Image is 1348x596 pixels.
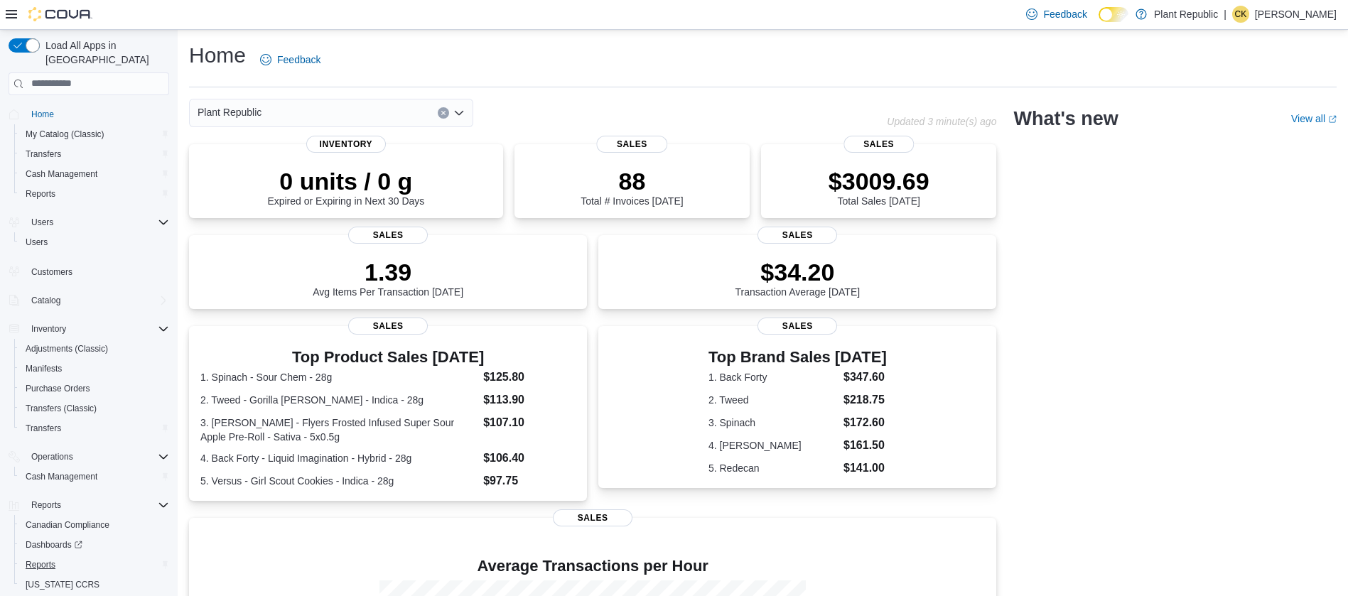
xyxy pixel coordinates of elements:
button: Clear input [438,107,449,119]
input: Dark Mode [1099,7,1128,22]
span: Sales [757,318,837,335]
button: Operations [26,448,79,465]
div: Transaction Average [DATE] [735,258,861,298]
span: My Catalog (Classic) [26,129,104,140]
div: Total Sales [DATE] [829,167,929,207]
dt: 4. Back Forty - Liquid Imagination - Hybrid - 28g [200,451,478,465]
dt: 2. Tweed [708,393,838,407]
h4: Average Transactions per Hour [200,558,985,575]
a: Feedback [254,45,326,74]
a: Reports [20,556,61,573]
span: Dashboards [26,539,82,551]
button: Open list of options [453,107,465,119]
span: Catalog [26,292,169,309]
span: Manifests [20,360,169,377]
span: Canadian Compliance [26,519,109,531]
button: Reports [14,555,175,575]
button: Reports [26,497,67,514]
span: Cash Management [20,166,169,183]
span: Dashboards [20,536,169,553]
span: Transfers [20,420,169,437]
span: Cash Management [26,168,97,180]
a: [US_STATE] CCRS [20,576,105,593]
span: My Catalog (Classic) [20,126,169,143]
dt: 2. Tweed - Gorilla [PERSON_NAME] - Indica - 28g [200,393,478,407]
h3: Top Product Sales [DATE] [200,349,576,366]
button: Cash Management [14,164,175,184]
h1: Home [189,41,246,70]
button: Inventory [26,320,72,337]
span: Load All Apps in [GEOGRAPHIC_DATA] [40,38,169,67]
span: Home [31,109,54,120]
span: Sales [757,227,837,244]
span: Operations [31,451,73,462]
span: Washington CCRS [20,576,169,593]
dd: $161.50 [843,437,887,454]
span: Transfers (Classic) [20,400,169,417]
a: Transfers [20,146,67,163]
span: Inventory [306,136,386,153]
dt: 3. [PERSON_NAME] - Flyers Frosted Infused Super Sour Apple Pre-Roll - Sativa - 5x0.5g [200,416,478,444]
button: Cash Management [14,467,175,487]
button: Customers [3,261,175,281]
span: Sales [597,136,667,153]
span: Reports [31,499,61,511]
dd: $172.60 [843,414,887,431]
span: Inventory [31,323,66,335]
a: Purchase Orders [20,380,96,397]
dt: 3. Spinach [708,416,838,430]
dd: $106.40 [483,450,576,467]
button: My Catalog (Classic) [14,124,175,144]
span: Transfers [20,146,169,163]
span: Feedback [1043,7,1087,21]
span: Users [31,217,53,228]
button: Transfers [14,144,175,164]
span: Sales [553,509,632,526]
div: Total # Invoices [DATE] [581,167,683,207]
dd: $107.10 [483,414,576,431]
a: Home [26,106,60,123]
dt: 5. Redecan [708,461,838,475]
span: Purchase Orders [26,383,90,394]
span: Inventory [26,320,169,337]
span: Transfers [26,148,61,160]
span: Customers [26,262,169,280]
a: Canadian Compliance [20,516,115,533]
button: Users [3,212,175,232]
span: Adjustments (Classic) [20,340,169,357]
span: Purchase Orders [20,380,169,397]
span: Cash Management [26,471,97,482]
p: 1.39 [313,258,463,286]
a: Adjustments (Classic) [20,340,114,357]
h3: Top Brand Sales [DATE] [708,349,887,366]
button: Transfers (Classic) [14,399,175,418]
p: Plant Republic [1154,6,1218,23]
button: Canadian Compliance [14,515,175,535]
span: Transfers [26,423,61,434]
dt: 1. Back Forty [708,370,838,384]
a: Dashboards [20,536,88,553]
a: Customers [26,264,78,281]
span: CK [1235,6,1247,23]
button: Operations [3,447,175,467]
span: Dark Mode [1099,22,1099,23]
button: Purchase Orders [14,379,175,399]
a: Users [20,234,53,251]
span: [US_STATE] CCRS [26,579,99,590]
span: Reports [26,188,55,200]
span: Users [20,234,169,251]
button: Inventory [3,319,175,339]
button: Users [14,232,175,252]
span: Reports [20,185,169,202]
div: Chilufya Kangwa [1232,6,1249,23]
button: Manifests [14,359,175,379]
div: Avg Items Per Transaction [DATE] [313,258,463,298]
a: View allExternal link [1291,113,1337,124]
span: Plant Republic [198,104,261,121]
a: My Catalog (Classic) [20,126,110,143]
p: $34.20 [735,258,861,286]
p: 0 units / 0 g [267,167,424,195]
button: Transfers [14,418,175,438]
p: 88 [581,167,683,195]
span: Home [26,105,169,123]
